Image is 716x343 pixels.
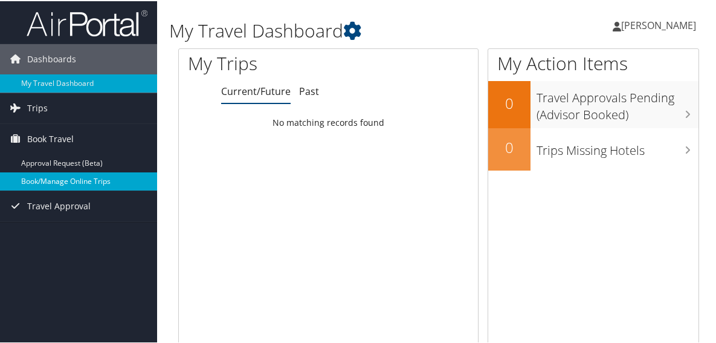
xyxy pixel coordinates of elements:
h2: 0 [488,92,531,113]
h3: Trips Missing Hotels [537,135,698,158]
span: Travel Approval [27,190,91,220]
h2: 0 [488,136,531,157]
a: 0Travel Approvals Pending (Advisor Booked) [488,80,698,126]
h1: My Travel Dashboard [169,17,529,42]
span: [PERSON_NAME] [621,18,696,31]
span: Book Travel [27,123,74,153]
a: 0Trips Missing Hotels [488,127,698,169]
a: Past [299,83,319,97]
h1: My Trips [188,50,344,75]
td: No matching records found [179,111,478,132]
h1: My Action Items [488,50,698,75]
a: [PERSON_NAME] [613,6,708,42]
span: Dashboards [27,43,76,73]
h3: Travel Approvals Pending (Advisor Booked) [537,82,698,122]
img: airportal-logo.png [27,8,147,36]
span: Trips [27,92,48,122]
a: Current/Future [221,83,291,97]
